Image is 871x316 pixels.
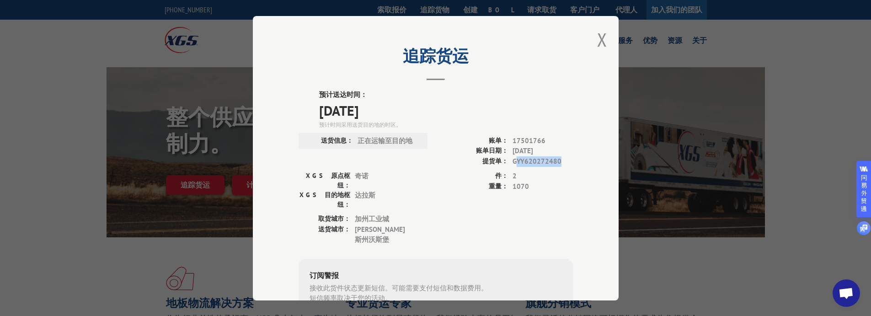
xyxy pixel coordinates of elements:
font: 1070 [513,182,529,190]
a: Open chat [833,279,860,307]
font: 送货信息： [321,136,353,144]
font: 预计送达时间： [319,90,367,99]
font: 订阅警报 [310,270,339,279]
font: 账单： [489,136,508,144]
font: 送货城市： [318,225,350,233]
font: 短信频率取决于您的活动。 [310,294,392,302]
font: 城 [382,214,389,223]
font: 加州 [355,214,369,223]
font: [DATE] [513,146,533,155]
font: 追踪货运 [403,45,469,66]
font: XGS 目的地枢纽： [299,191,350,209]
font: 正在运输至目的地 [358,136,412,145]
font: 接收此货件状态更新短信。可能需要支付短信和数据费用。 [310,283,488,292]
button: 关闭模式 [597,27,607,52]
font: 达拉斯 [355,191,375,199]
font: 取货城市： [318,214,350,223]
font: XGS 原点枢纽： [306,171,350,189]
font: [DATE] [319,101,359,119]
font: 提货单： [482,156,508,165]
font: 工业 [369,214,382,223]
font: 州 [362,235,369,244]
font: [PERSON_NAME]斯 [355,225,405,244]
font: 沃斯堡 [369,235,389,244]
font: 重量： [489,182,508,190]
font: 件： [495,171,508,180]
font: 奇诺 [355,171,369,180]
font: 17501766 [513,136,545,145]
font: 预计时间采用送货目的地的时区。 [319,121,401,128]
font: 2 [513,171,517,180]
font: GYY620272480 [513,156,561,165]
font: 账单日期： [476,146,508,155]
